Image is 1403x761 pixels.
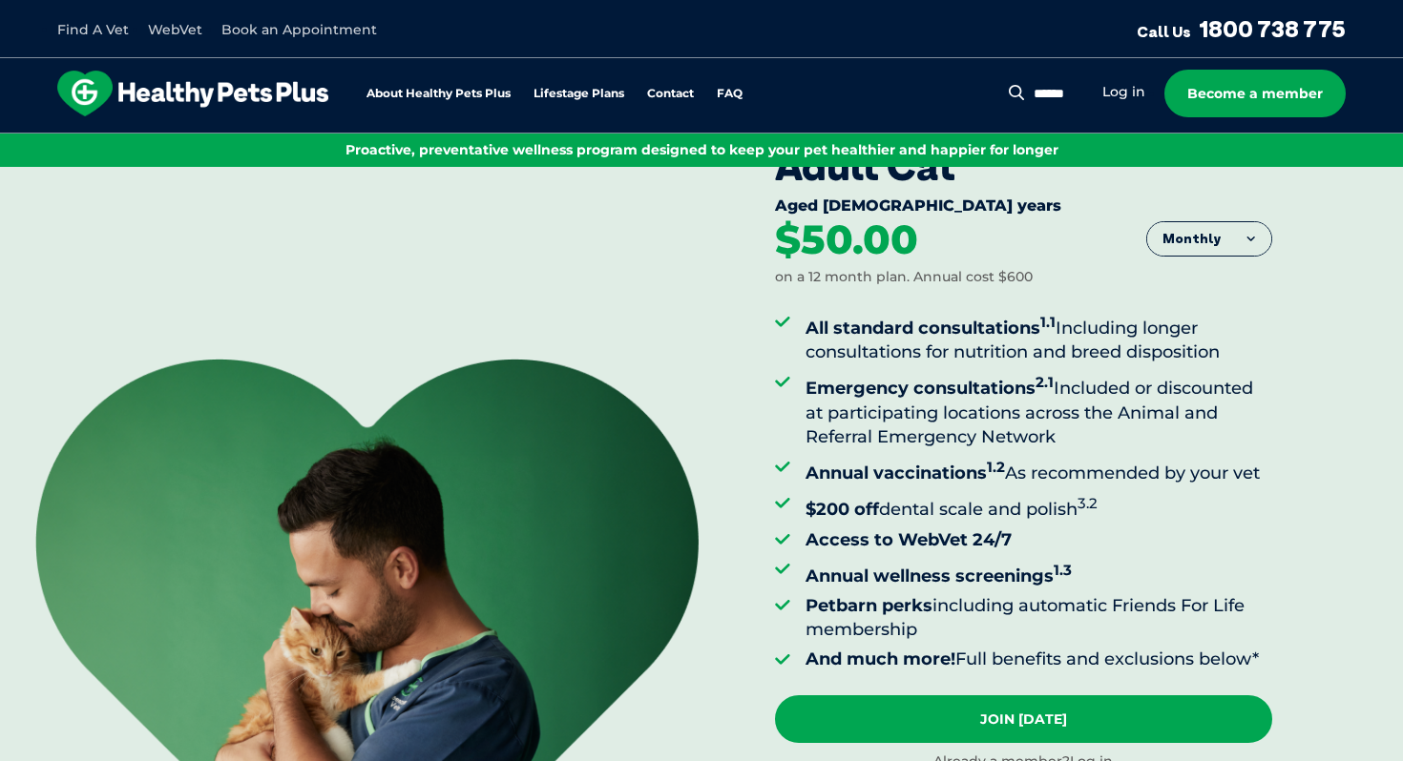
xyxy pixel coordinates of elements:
li: Including longer consultations for nutrition and breed disposition [806,310,1272,364]
li: Full benefits and exclusions below* [806,648,1272,671]
strong: Emergency consultations [806,378,1054,399]
div: Adult Cat [775,142,1272,190]
li: dental scale and polish [806,491,1272,522]
a: Become a member [1164,70,1346,117]
sup: 1.1 [1040,313,1056,331]
sup: 1.3 [1054,561,1072,579]
div: Aged [DEMOGRAPHIC_DATA] years [775,196,1272,219]
sup: 2.1 [1036,373,1054,391]
strong: Annual vaccinations [806,463,1005,483]
strong: Access to WebVet 24/7 [806,529,1012,550]
a: Join [DATE] [775,695,1272,743]
li: including automatic Friends For Life membership [806,594,1272,642]
li: As recommended by your vet [806,455,1272,485]
sup: 1.2 [987,458,1005,476]
strong: Annual wellness screenings [806,566,1072,586]
img: hpp-logo [57,71,328,116]
strong: And much more! [806,648,955,669]
strong: Petbarn perks [806,595,932,616]
strong: All standard consultations [806,318,1056,339]
sup: 3.2 [1078,494,1098,512]
strong: $200 off [806,499,879,520]
li: Included or discounted at participating locations across the Animal and Referral Emergency Network [806,370,1272,449]
div: $50.00 [775,219,918,261]
span: Proactive, preventative wellness program designed to keep your pet healthier and happier for longer [346,141,1058,158]
div: on a 12 month plan. Annual cost $600 [775,268,1033,287]
button: Monthly [1147,222,1271,257]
